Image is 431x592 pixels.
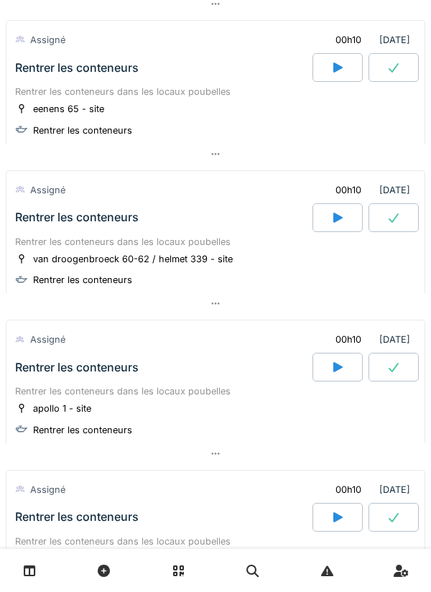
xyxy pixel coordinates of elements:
[33,124,132,137] div: Rentrer les conteneurs
[15,211,139,224] div: Rentrer les conteneurs
[335,483,361,496] div: 00h10
[33,102,104,116] div: eenens 65 - site
[30,33,65,47] div: Assigné
[15,535,416,548] div: Rentrer les conteneurs dans les locaux poubelles
[33,402,91,415] div: apollo 1 - site
[33,273,132,287] div: Rentrer les conteneurs
[15,510,139,524] div: Rentrer les conteneurs
[33,252,233,266] div: van droogenbroeck 60-62 / helmet 339 - site
[323,177,416,203] div: [DATE]
[323,27,416,53] div: [DATE]
[323,476,416,503] div: [DATE]
[15,235,416,249] div: Rentrer les conteneurs dans les locaux poubelles
[335,33,361,47] div: 00h10
[30,333,65,346] div: Assigné
[15,61,139,75] div: Rentrer les conteneurs
[33,423,132,437] div: Rentrer les conteneurs
[30,183,65,197] div: Assigné
[15,361,139,374] div: Rentrer les conteneurs
[15,85,416,98] div: Rentrer les conteneurs dans les locaux poubelles
[323,326,416,353] div: [DATE]
[335,183,361,197] div: 00h10
[15,384,416,398] div: Rentrer les conteneurs dans les locaux poubelles
[335,333,361,346] div: 00h10
[30,483,65,496] div: Assigné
